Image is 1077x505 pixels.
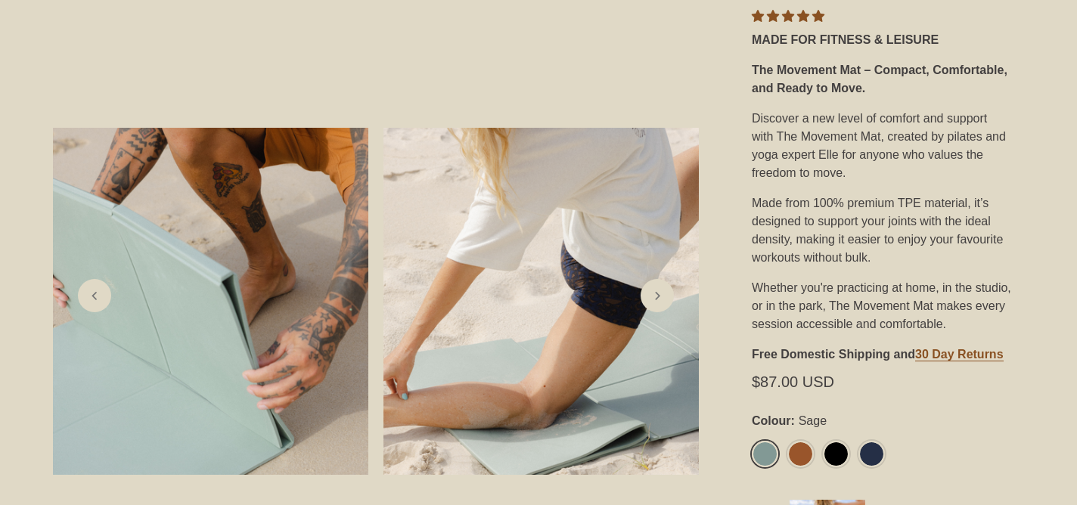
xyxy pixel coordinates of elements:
[858,441,885,467] a: Midnight
[823,441,849,467] a: Black
[915,348,1004,361] strong: 30 Day Returns
[752,33,939,46] strong: MADE FOR FITNESS & LEISURE
[752,414,1024,428] label: Colour:
[752,273,1024,339] div: Whether you're practicing at home, in the studio, or in the park, The Movement Mat makes every se...
[795,414,827,428] span: Sage
[915,348,1004,361] a: 30 Day Returns
[78,279,111,312] a: Previous slide
[752,348,915,361] strong: Free Domestic Shipping and
[752,441,778,467] a: Sage
[787,441,814,467] a: Rust
[641,279,674,312] a: Next slide
[752,104,1024,188] div: Discover a new level of comfort and support with The Movement Mat, created by pilates and yoga ex...
[752,188,1024,273] div: Made from 100% premium TPE material, it’s designed to support your joints with the ideal density,...
[752,376,834,388] span: $87.00 USD
[752,55,1024,104] div: The Movement Mat – Compact, Comfortable, and Ready to Move.
[752,10,824,23] span: 4.86 stars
